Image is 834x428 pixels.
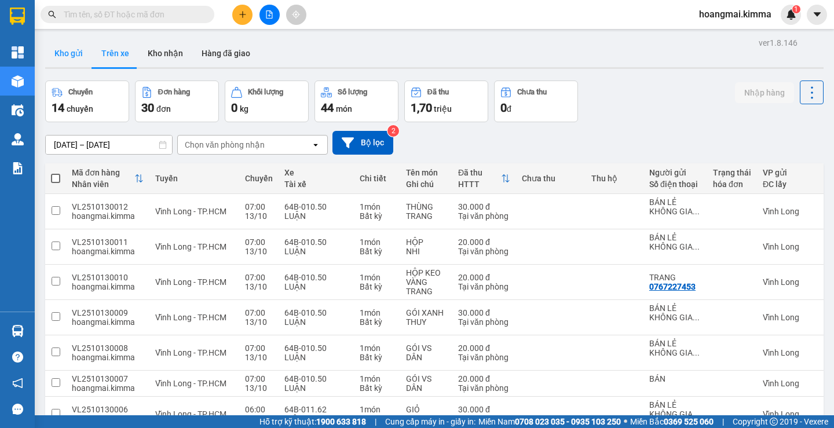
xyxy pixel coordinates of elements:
[240,104,248,114] span: kg
[284,343,348,353] div: 64B-010.50
[52,101,64,115] span: 14
[72,180,134,189] div: Nhân viên
[92,39,138,67] button: Trên xe
[156,104,171,114] span: đơn
[649,273,701,282] div: TRANG
[284,237,348,247] div: 64B-010.50
[406,237,447,247] div: HỘP
[72,211,144,221] div: hoangmai.kimma
[141,101,154,115] span: 30
[792,5,800,13] sup: 1
[649,400,701,419] div: BÁN LẺ KHÔNG GIAO HOÁ ĐƠN
[690,7,781,21] span: hoangmai.kimma
[693,313,700,322] span: ...
[794,5,798,13] span: 1
[458,343,510,353] div: 20.000 đ
[72,383,144,393] div: hoangmai.kimma
[72,237,144,247] div: VL2510130011
[314,81,398,122] button: Số lượng44món
[245,211,273,221] div: 13/10
[517,88,547,96] div: Chưa thu
[770,418,778,426] span: copyright
[649,339,701,357] div: BÁN LẺ KHÔNG GIAO HOÁ ĐƠN
[649,180,701,189] div: Số điện thoại
[406,353,447,362] div: DÂN
[763,180,829,189] div: ĐC lấy
[72,273,144,282] div: VL2510130010
[259,5,280,25] button: file-add
[284,374,348,383] div: 64B-010.50
[406,180,447,189] div: Ghi chú
[763,168,829,177] div: VP gửi
[458,273,510,282] div: 20.000 đ
[722,415,724,428] span: |
[245,353,273,362] div: 13/10
[265,10,273,19] span: file-add
[360,414,394,423] div: Bất kỳ
[72,374,144,383] div: VL2510130007
[45,39,92,67] button: Kho gửi
[155,174,233,183] div: Tuyến
[284,247,348,256] div: LUẬN
[522,174,580,183] div: Chưa thu
[458,374,510,383] div: 20.000 đ
[12,133,24,145] img: warehouse-icon
[66,163,149,194] th: Toggle SortBy
[338,88,367,96] div: Số lượng
[406,168,447,177] div: Tên món
[360,273,394,282] div: 1 món
[284,383,348,393] div: LUẬN
[284,414,348,423] div: HIẾUB
[311,140,320,149] svg: open
[245,374,273,383] div: 07:00
[72,168,134,177] div: Mã đơn hàng
[406,414,447,423] div: NHI
[245,343,273,353] div: 07:00
[231,101,237,115] span: 0
[404,81,488,122] button: Đã thu1,70 triệu
[360,202,394,211] div: 1 món
[406,211,447,221] div: TRANG
[155,313,226,322] span: Vĩnh Long - TP.HCM
[693,348,700,357] span: ...
[458,211,510,221] div: Tại văn phòng
[693,242,700,251] span: ...
[239,10,247,19] span: plus
[259,415,366,428] span: Hỗ trợ kỹ thuật:
[12,104,24,116] img: warehouse-icon
[786,9,796,20] img: icon-new-feature
[68,88,93,96] div: Chuyến
[458,180,501,189] div: HTTT
[72,308,144,317] div: VL2510130009
[360,211,394,221] div: Bất kỳ
[12,352,23,363] span: question-circle
[155,242,226,251] span: Vĩnh Long - TP.HCM
[759,36,798,49] div: ver 1.8.146
[12,162,24,174] img: solution-icon
[458,414,510,423] div: Tại văn phòng
[284,202,348,211] div: 64B-010.50
[67,104,93,114] span: chuyến
[649,233,701,251] div: BÁN LẺ KHÔNG GIAO HOÁ ĐƠN
[458,202,510,211] div: 30.000 đ
[284,273,348,282] div: 64B-010.50
[64,8,200,21] input: Tìm tên, số ĐT hoặc mã đơn
[284,353,348,362] div: LUẬN
[192,39,259,67] button: Hàng đã giao
[693,207,700,216] span: ...
[664,417,714,426] strong: 0369 525 060
[72,247,144,256] div: hoangmai.kimma
[72,353,144,362] div: hoangmai.kimma
[500,101,507,115] span: 0
[406,247,447,256] div: NHI
[452,163,516,194] th: Toggle SortBy
[649,303,701,322] div: BÁN LẺ KHÔNG GIAO HOÁ ĐƠN
[48,10,56,19] span: search
[284,168,348,177] div: Xe
[406,268,447,287] div: HỘP KEO VÀNG
[225,81,309,122] button: Khối lượng0kg
[458,237,510,247] div: 20.000 đ
[360,237,394,247] div: 1 món
[72,414,144,423] div: hoangmai.kimma
[155,409,226,419] span: Vĩnh Long - TP.HCM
